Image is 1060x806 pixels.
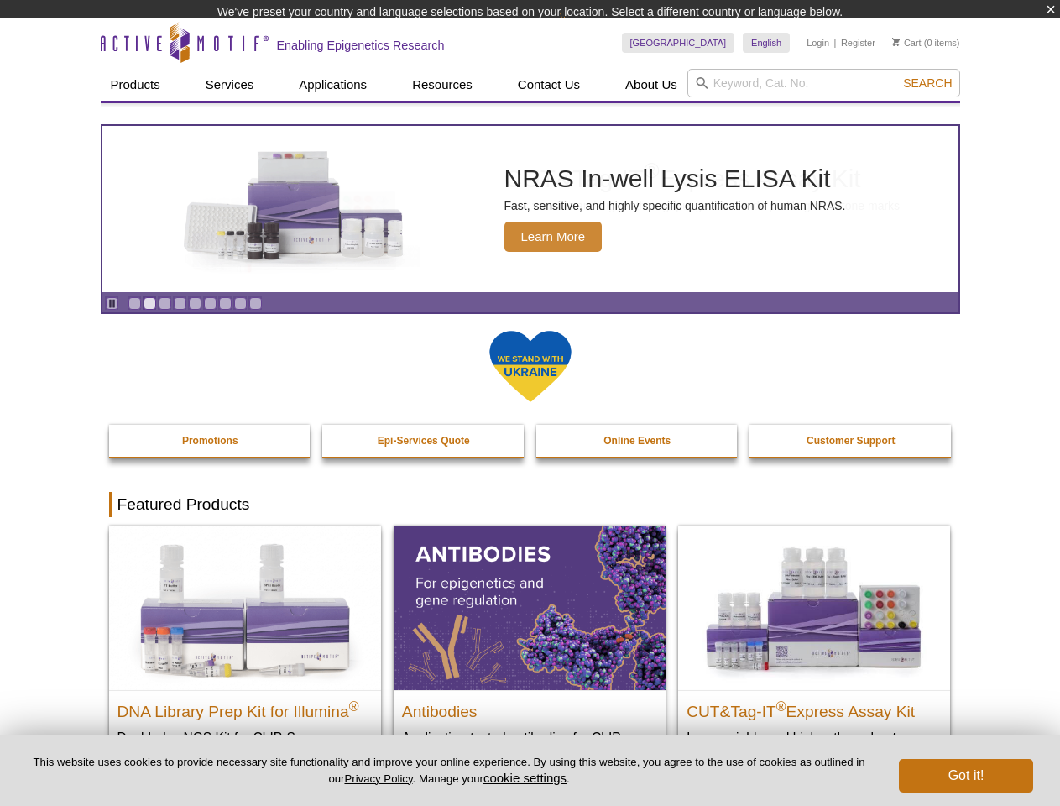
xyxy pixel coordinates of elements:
[603,435,671,447] strong: Online Events
[289,69,377,101] a: Applications
[234,297,247,310] a: Go to slide 8
[807,37,829,49] a: Login
[277,38,445,53] h2: Enabling Epigenetics Research
[117,695,373,720] h2: DNA Library Prep Kit for Illumina
[204,297,217,310] a: Go to slide 6
[841,37,875,49] a: Register
[749,425,953,457] a: Customer Support
[378,435,470,447] strong: Epi-Services Quote
[615,69,687,101] a: About Us
[402,695,657,720] h2: Antibodies
[508,69,590,101] a: Contact Us
[349,699,359,714] sup: ®
[504,166,846,191] h2: NRAS In-well Lysis ELISA Kit
[622,33,735,53] a: [GEOGRAPHIC_DATA]
[27,755,871,787] p: This website uses cookies to provide necessary site functionality and improve your online experie...
[159,297,171,310] a: Go to slide 3
[394,526,666,780] a: All Antibodies Antibodies Application-tested antibodies for ChIP, CUT&Tag, and CUT&RUN.
[169,151,420,267] img: NRAS In-well Lysis ELISA Kit
[687,695,942,720] h2: CUT&Tag-IT Express Assay Kit
[560,13,604,52] img: Change Here
[903,76,952,90] span: Search
[892,38,900,46] img: Your Cart
[322,425,525,457] a: Epi-Services Quote
[109,526,381,797] a: DNA Library Prep Kit for Illumina DNA Library Prep Kit for Illumina® Dual Index NGS Kit for ChIP-...
[504,198,846,213] p: Fast, sensitive, and highly specific quantification of human NRAS.
[174,297,186,310] a: Go to slide 4
[117,729,373,780] p: Dual Index NGS Kit for ChIP-Seq, CUT&RUN, and ds methylated DNA assays.
[488,329,572,404] img: We Stand With Ukraine
[687,69,960,97] input: Keyword, Cat. No.
[892,37,922,49] a: Cart
[109,425,312,457] a: Promotions
[219,297,232,310] a: Go to slide 7
[402,69,483,101] a: Resources
[344,772,412,785] a: Privacy Policy
[109,526,381,690] img: DNA Library Prep Kit for Illumina
[678,526,950,690] img: CUT&Tag-IT® Express Assay Kit
[743,33,790,53] a: English
[189,297,201,310] a: Go to slide 5
[182,435,238,447] strong: Promotions
[109,492,952,517] h2: Featured Products
[834,33,837,53] li: |
[807,435,895,447] strong: Customer Support
[101,69,170,101] a: Products
[128,297,141,310] a: Go to slide 1
[504,222,603,252] span: Learn More
[892,33,960,53] li: (0 items)
[898,76,957,91] button: Search
[402,729,657,763] p: Application-tested antibodies for ChIP, CUT&Tag, and CUT&RUN.
[536,425,739,457] a: Online Events
[899,759,1033,793] button: Got it!
[144,297,156,310] a: Go to slide 2
[687,729,942,763] p: Less variable and higher-throughput genome-wide profiling of histone marks​.
[102,126,958,292] a: NRAS In-well Lysis ELISA Kit NRAS In-well Lysis ELISA Kit Fast, sensitive, and highly specific qu...
[102,126,958,292] article: NRAS In-well Lysis ELISA Kit
[678,526,950,780] a: CUT&Tag-IT® Express Assay Kit CUT&Tag-IT®Express Assay Kit Less variable and higher-throughput ge...
[483,771,567,785] button: cookie settings
[196,69,264,101] a: Services
[249,297,262,310] a: Go to slide 9
[106,297,118,310] a: Toggle autoplay
[394,526,666,690] img: All Antibodies
[776,699,786,714] sup: ®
